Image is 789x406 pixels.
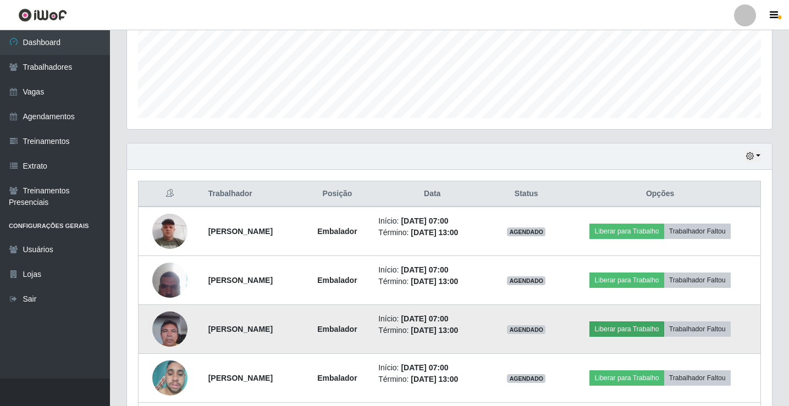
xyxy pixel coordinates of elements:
strong: [PERSON_NAME] [208,374,273,382]
time: [DATE] 07:00 [401,363,448,372]
li: Término: [378,374,486,385]
li: Término: [378,325,486,336]
span: AGENDADO [507,227,545,236]
time: [DATE] 13:00 [411,326,458,335]
th: Data [372,181,493,207]
button: Trabalhador Faltou [664,370,731,386]
time: [DATE] 07:00 [401,314,448,323]
img: 1722619557508.jpeg [152,257,187,303]
strong: Embalador [317,276,357,285]
th: Posição [303,181,372,207]
strong: Embalador [317,374,357,382]
time: [DATE] 07:00 [401,265,448,274]
strong: [PERSON_NAME] [208,227,273,236]
img: 1721053497188.jpeg [152,305,187,352]
button: Trabalhador Faltou [664,272,731,288]
span: AGENDADO [507,374,545,383]
button: Trabalhador Faltou [664,224,731,239]
span: AGENDADO [507,325,545,334]
img: 1748551724527.jpeg [152,355,187,402]
button: Liberar para Trabalho [589,272,664,288]
button: Liberar para Trabalho [589,370,664,386]
strong: Embalador [317,325,357,333]
button: Liberar para Trabalho [589,321,664,337]
time: [DATE] 07:00 [401,216,448,225]
time: [DATE] 13:00 [411,277,458,286]
li: Início: [378,313,486,325]
th: Status [493,181,560,207]
li: Início: [378,264,486,276]
strong: [PERSON_NAME] [208,276,273,285]
li: Término: [378,227,486,238]
th: Trabalhador [202,181,303,207]
time: [DATE] 13:00 [411,375,458,383]
li: Início: [378,362,486,374]
button: Trabalhador Faltou [664,321,731,337]
li: Término: [378,276,486,287]
img: CoreUI Logo [18,8,67,22]
time: [DATE] 13:00 [411,228,458,237]
li: Início: [378,215,486,227]
strong: [PERSON_NAME] [208,325,273,333]
button: Liberar para Trabalho [589,224,664,239]
span: AGENDADO [507,276,545,285]
strong: Embalador [317,227,357,236]
th: Opções [560,181,760,207]
img: 1709375112510.jpeg [152,208,187,254]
